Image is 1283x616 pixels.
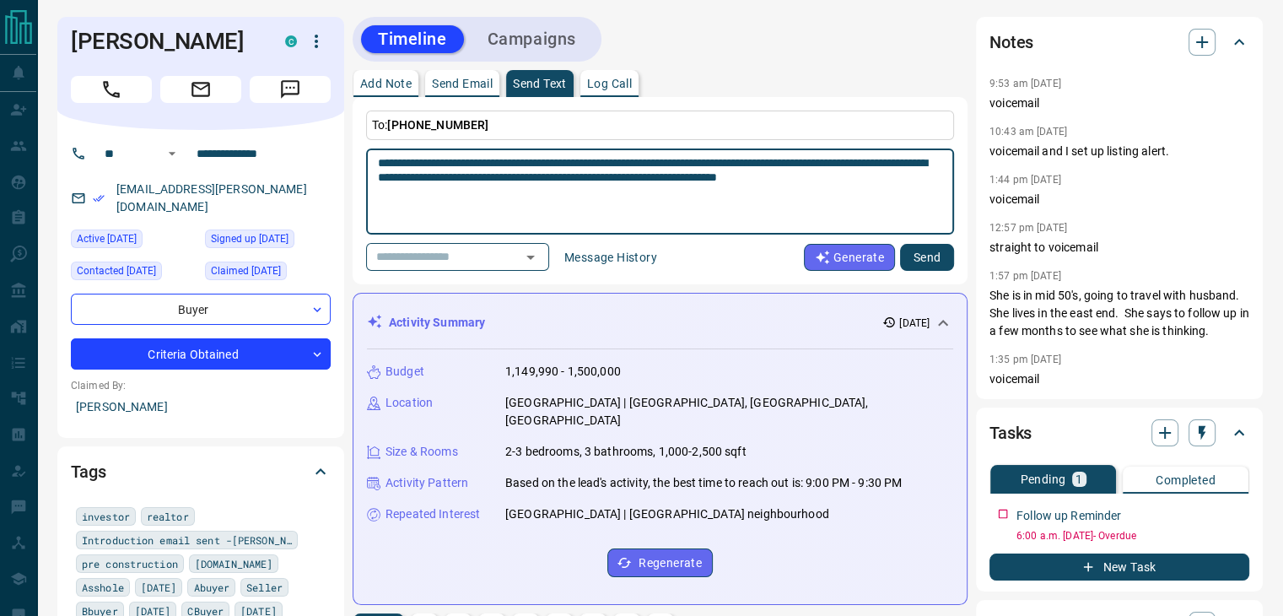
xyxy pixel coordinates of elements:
span: [PHONE_NUMBER] [387,118,488,132]
p: 1:57 pm [DATE] [989,270,1061,282]
p: voicemail [989,370,1249,388]
span: Seller [246,579,283,596]
span: realtor [147,508,189,525]
span: Claimed [DATE] [211,262,281,279]
div: Sun Jan 05 2025 [205,230,331,253]
p: 12:57 pm [DATE] [989,222,1067,234]
p: Log Call [587,78,632,89]
span: Introduction email sent -[PERSON_NAME] [82,532,292,548]
button: Generate [804,244,895,271]
div: Tags [71,451,331,492]
p: straight to voicemail [989,239,1249,257]
div: Sun Jan 05 2025 [205,262,331,285]
div: Thu Jul 17 2025 [71,262,197,285]
p: Claimed By: [71,378,331,393]
p: Add Note [360,78,412,89]
a: [EMAIL_ADDRESS][PERSON_NAME][DOMAIN_NAME] [116,182,307,213]
span: [DOMAIN_NAME] [195,555,272,572]
div: Criteria Obtained [71,338,331,370]
p: 9:53 am [DATE] [989,78,1061,89]
p: 1 [1075,473,1082,485]
p: Pending [1020,473,1065,485]
div: condos.ca [285,35,297,47]
span: Message [250,76,331,103]
p: voicemail [989,95,1249,112]
span: Signed up [DATE] [211,230,288,247]
button: Regenerate [607,548,713,577]
p: Location [385,394,433,412]
button: Campaigns [471,25,593,53]
span: Email [160,76,241,103]
p: Send Email [432,78,493,89]
p: She is in mid 50's, going to travel with husband. She lives in the east end. She says to follow u... [989,287,1249,340]
p: To: [366,111,954,140]
p: voicemail [989,191,1249,208]
span: Call [71,76,152,103]
p: Completed [1156,474,1216,486]
p: 2-3 bedrooms, 3 bathrooms, 1,000-2,500 sqft [505,443,747,461]
p: Based on the lead's activity, the best time to reach out is: 9:00 PM - 9:30 PM [505,474,902,492]
p: Budget [385,363,424,381]
p: 1,149,990 - 1,500,000 [505,363,621,381]
span: investor [82,508,130,525]
h1: [PERSON_NAME] [71,28,260,55]
p: 6:00 a.m. [DATE] - Overdue [1016,528,1249,543]
p: 10:43 am [DATE] [989,126,1067,138]
div: Tasks [989,413,1249,453]
p: Activity Pattern [385,474,468,492]
button: Open [162,143,182,164]
p: 1:35 pm [DATE] [989,354,1061,365]
h2: Tags [71,458,105,485]
p: [DATE] [899,316,930,331]
div: Sun Jan 05 2025 [71,230,197,253]
span: [DATE] [141,579,177,596]
div: Buyer [71,294,331,325]
span: Contacted [DATE] [77,262,156,279]
button: Message History [554,244,667,271]
p: 1:44 pm [DATE] [989,174,1061,186]
p: [PERSON_NAME] [71,393,331,421]
span: Asshole [82,579,124,596]
button: Timeline [361,25,464,53]
p: Size & Rooms [385,443,458,461]
svg: Email Verified [93,192,105,204]
div: Activity Summary[DATE] [367,307,953,338]
button: New Task [989,554,1249,581]
p: [GEOGRAPHIC_DATA] | [GEOGRAPHIC_DATA], [GEOGRAPHIC_DATA], [GEOGRAPHIC_DATA] [505,394,953,430]
p: Send Text [513,78,567,89]
p: Repeated Interest [385,505,480,523]
div: Notes [989,22,1249,62]
p: Activity Summary [389,314,485,332]
p: Follow up Reminder [1016,507,1121,525]
button: Open [519,246,542,269]
p: voicemail and I set up listing alert. [989,143,1249,160]
h2: Notes [989,29,1033,56]
span: Abuyer [193,579,229,596]
span: Active [DATE] [77,230,137,247]
span: pre construction [82,555,178,572]
p: [GEOGRAPHIC_DATA] | [GEOGRAPHIC_DATA] neighbourhood [505,505,829,523]
h2: Tasks [989,419,1032,446]
button: Send [900,244,954,271]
